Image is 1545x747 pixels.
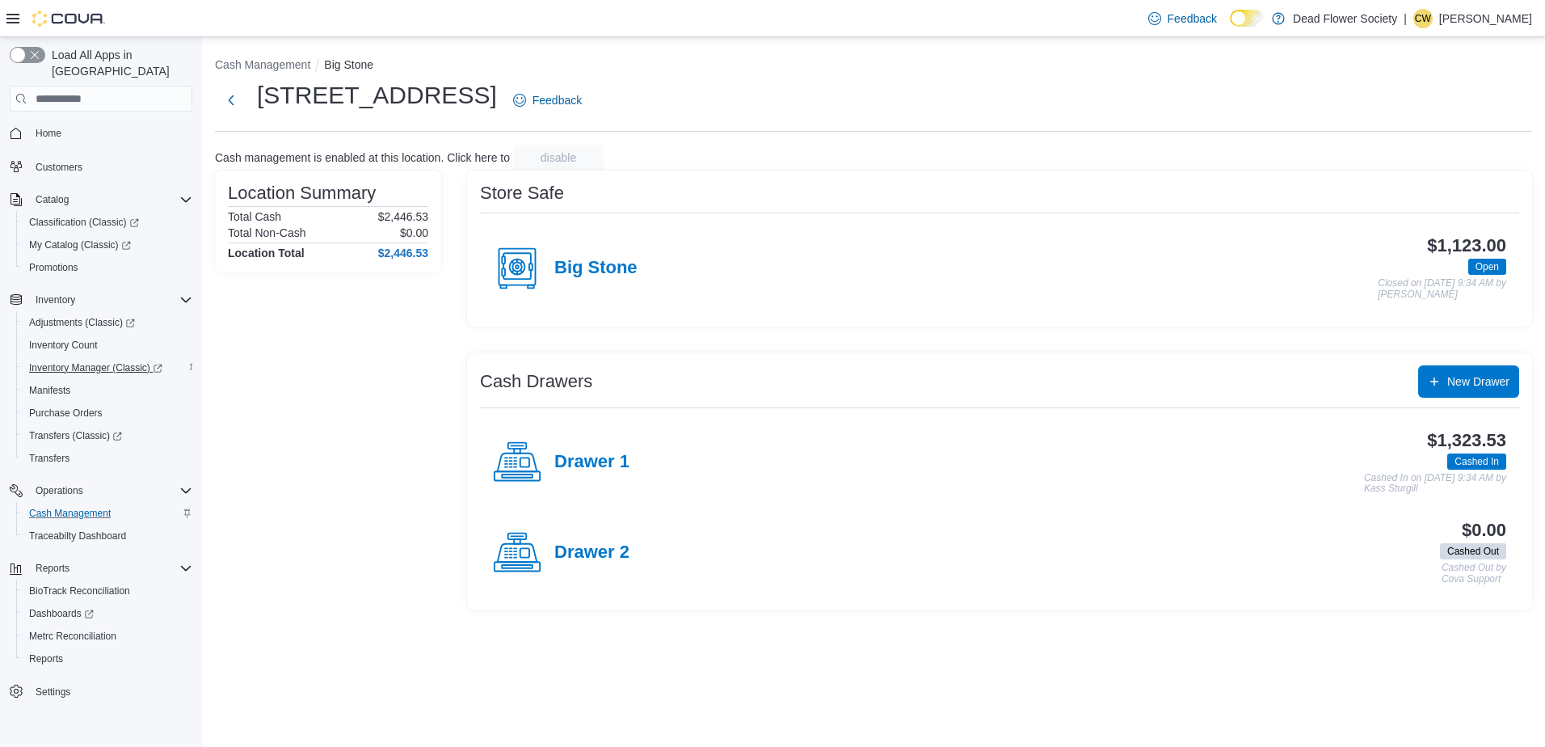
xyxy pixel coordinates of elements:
[1462,521,1506,540] h3: $0.00
[16,602,199,625] a: Dashboards
[36,686,70,698] span: Settings
[29,384,70,397] span: Manifests
[1230,10,1264,27] input: Dark Mode
[16,211,199,234] a: Classification (Classic)
[1142,2,1223,35] a: Feedback
[215,151,510,164] p: Cash management is enabled at this location. Click here to
[29,361,162,374] span: Inventory Manager (Classic)
[16,357,199,379] a: Inventory Manager (Classic)
[23,213,145,232] a: Classification (Classic)
[1293,9,1397,28] p: Dead Flower Society
[1427,431,1506,450] h3: $1,323.53
[257,79,497,112] h1: [STREET_ADDRESS]
[23,358,169,378] a: Inventory Manager (Classic)
[29,261,78,274] span: Promotions
[1427,236,1506,255] h3: $1,123.00
[23,381,77,400] a: Manifests
[16,256,199,279] button: Promotions
[378,210,428,223] p: $2,446.53
[1440,543,1506,559] span: Cashed Out
[23,504,117,523] a: Cash Management
[3,479,199,502] button: Operations
[36,193,69,206] span: Catalog
[3,680,199,703] button: Settings
[36,562,69,575] span: Reports
[554,542,629,563] h4: Drawer 2
[23,604,192,623] span: Dashboards
[1476,260,1499,274] span: Open
[29,652,63,665] span: Reports
[1447,454,1506,470] span: Cashed In
[16,379,199,402] button: Manifests
[23,313,192,332] span: Adjustments (Classic)
[23,258,85,277] a: Promotions
[3,188,199,211] button: Catalog
[513,145,604,171] button: disable
[23,235,137,255] a: My Catalog (Classic)
[29,429,122,442] span: Transfers (Classic)
[29,452,69,465] span: Transfers
[16,311,199,334] a: Adjustments (Classic)
[32,11,105,27] img: Cova
[16,234,199,256] a: My Catalog (Classic)
[23,581,137,601] a: BioTrack Reconciliation
[541,150,576,166] span: disable
[1413,9,1433,28] div: Charles Wampler
[1364,473,1506,495] p: Cashed In on [DATE] 9:34 AM by Kass Sturgill
[29,158,89,177] a: Customers
[3,154,199,178] button: Customers
[16,525,199,547] button: Traceabilty Dashboard
[29,339,98,352] span: Inventory Count
[228,226,306,239] h6: Total Non-Cash
[378,247,428,260] h4: $2,446.53
[507,84,588,116] a: Feedback
[29,559,76,578] button: Reports
[3,121,199,145] button: Home
[1447,373,1509,390] span: New Drawer
[16,424,199,447] a: Transfers (Classic)
[29,216,139,229] span: Classification (Classic)
[29,190,192,209] span: Catalog
[23,604,100,623] a: Dashboards
[23,258,192,277] span: Promotions
[29,156,192,176] span: Customers
[3,289,199,311] button: Inventory
[23,581,192,601] span: BioTrack Reconciliation
[554,258,638,279] h4: Big Stone
[23,336,104,355] a: Inventory Count
[29,530,126,542] span: Traceabilty Dashboard
[1378,278,1506,300] p: Closed on [DATE] 9:34 AM by [PERSON_NAME]
[29,585,130,597] span: BioTrack Reconciliation
[1454,454,1499,469] span: Cashed In
[1418,365,1519,398] button: New Drawer
[29,559,192,578] span: Reports
[16,402,199,424] button: Purchase Orders
[23,449,192,468] span: Transfers
[1404,9,1407,28] p: |
[23,649,192,669] span: Reports
[1468,259,1506,275] span: Open
[23,649,69,669] a: Reports
[10,115,192,745] nav: Complex example
[23,627,123,646] a: Metrc Reconciliation
[29,124,68,143] a: Home
[36,293,75,306] span: Inventory
[16,580,199,602] button: BioTrack Reconciliation
[29,481,192,500] span: Operations
[29,316,135,329] span: Adjustments (Classic)
[215,57,1532,76] nav: An example of EuiBreadcrumbs
[29,630,116,643] span: Metrc Reconciliation
[23,526,133,546] a: Traceabilty Dashboard
[23,526,192,546] span: Traceabilty Dashboard
[29,607,94,620] span: Dashboards
[29,507,111,520] span: Cash Management
[480,184,564,203] h3: Store Safe
[23,381,192,400] span: Manifests
[23,403,192,423] span: Purchase Orders
[1415,9,1431,28] span: CW
[36,161,82,174] span: Customers
[480,372,592,391] h3: Cash Drawers
[36,484,83,497] span: Operations
[23,627,192,646] span: Metrc Reconciliation
[23,449,76,468] a: Transfers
